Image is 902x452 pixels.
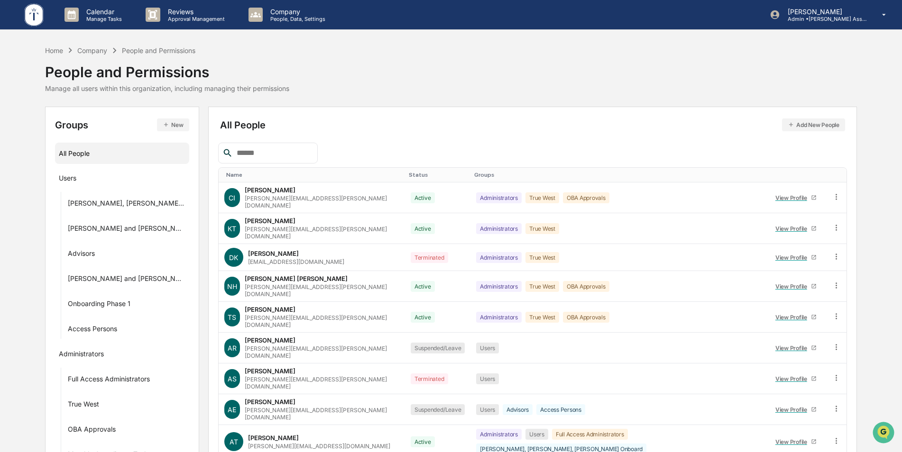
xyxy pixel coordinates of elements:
[775,314,811,321] div: View Profile
[9,72,27,90] img: 1746055101610-c473b297-6a78-478c-a979-82029cc54cd1
[79,8,127,16] p: Calendar
[476,429,522,440] div: Administrators
[79,16,127,22] p: Manage Tasks
[59,145,185,161] div: All People
[45,56,289,81] div: People and Permissions
[476,373,499,384] div: Users
[245,186,295,194] div: [PERSON_NAME]
[229,253,238,262] span: DK
[68,325,117,336] div: Access Persons
[45,84,289,92] div: Manage all users within this organization, including managing their permissions
[536,404,585,415] div: Access Persons
[245,398,295,406] div: [PERSON_NAME]
[6,116,65,133] a: 🖐️Preclearance
[411,373,448,384] div: Terminated
[122,46,195,54] div: People and Permissions
[474,172,762,178] div: Toggle SortBy
[245,336,295,344] div: [PERSON_NAME]
[245,314,399,328] div: [PERSON_NAME][EMAIL_ADDRESS][PERSON_NAME][DOMAIN_NAME]
[525,429,548,440] div: Users
[245,345,399,359] div: [PERSON_NAME][EMAIL_ADDRESS][PERSON_NAME][DOMAIN_NAME]
[411,312,435,323] div: Active
[245,306,295,313] div: [PERSON_NAME]
[32,72,156,82] div: Start new chat
[525,192,559,203] div: True West
[771,434,820,449] a: View Profile
[771,341,820,355] a: View Profile
[248,434,299,442] div: [PERSON_NAME]
[59,350,104,361] div: Administrators
[230,438,238,446] span: AT
[503,404,533,415] div: Advisors
[771,250,820,265] a: View Profile
[228,406,236,414] span: AE
[228,225,236,233] span: KT
[228,344,237,352] span: AR
[872,421,897,446] iframe: Open customer support
[68,274,185,286] div: [PERSON_NAME] and [PERSON_NAME] Onboarding
[476,223,522,234] div: Administrators
[248,443,390,450] div: [PERSON_NAME][EMAIL_ADDRESS][DOMAIN_NAME]
[525,312,559,323] div: True West
[9,120,17,128] div: 🖐️
[476,192,522,203] div: Administrators
[775,225,811,232] div: View Profile
[263,16,330,22] p: People, Data, Settings
[411,281,435,292] div: Active
[771,221,820,236] a: View Profile
[245,367,295,375] div: [PERSON_NAME]
[525,252,559,263] div: True West
[263,8,330,16] p: Company
[245,195,399,209] div: [PERSON_NAME][EMAIL_ADDRESS][PERSON_NAME][DOMAIN_NAME]
[409,172,467,178] div: Toggle SortBy
[245,376,399,390] div: [PERSON_NAME][EMAIL_ADDRESS][PERSON_NAME][DOMAIN_NAME]
[69,120,76,128] div: 🗄️
[775,254,811,261] div: View Profile
[411,252,448,263] div: Terminated
[6,134,64,151] a: 🔎Data Lookup
[552,429,628,440] div: Full Access Administrators
[782,118,845,131] button: Add New People
[228,375,237,383] span: AS
[45,46,63,54] div: Home
[780,8,868,16] p: [PERSON_NAME]
[220,118,845,131] div: All People
[227,282,237,290] span: NH
[19,119,61,129] span: Preclearance
[68,249,95,261] div: Advisors
[23,2,46,28] img: logo
[476,281,522,292] div: Administrators
[769,172,822,178] div: Toggle SortBy
[226,172,401,178] div: Toggle SortBy
[68,299,130,311] div: Onboarding Phase 1
[248,258,344,265] div: [EMAIL_ADDRESS][DOMAIN_NAME]
[59,174,76,185] div: Users
[160,16,230,22] p: Approval Management
[94,161,115,168] span: Pylon
[775,375,811,382] div: View Profile
[476,252,522,263] div: Administrators
[68,400,99,411] div: True West
[9,138,17,146] div: 🔎
[32,82,120,90] div: We're available if you need us!
[245,275,348,282] div: [PERSON_NAME] [PERSON_NAME]
[229,194,235,202] span: CI
[161,75,173,87] button: Start new chat
[65,116,121,133] a: 🗄️Attestations
[411,343,465,353] div: Suspended/Leave
[525,281,559,292] div: True West
[771,310,820,325] a: View Profile
[78,119,118,129] span: Attestations
[19,137,60,147] span: Data Lookup
[563,312,609,323] div: OBA Approvals
[780,16,868,22] p: Admin • [PERSON_NAME] Asset Management LLC
[771,190,820,205] a: View Profile
[476,343,499,353] div: Users
[248,250,299,257] div: [PERSON_NAME]
[411,404,465,415] div: Suspended/Leave
[525,223,559,234] div: True West
[775,406,811,413] div: View Profile
[476,312,522,323] div: Administrators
